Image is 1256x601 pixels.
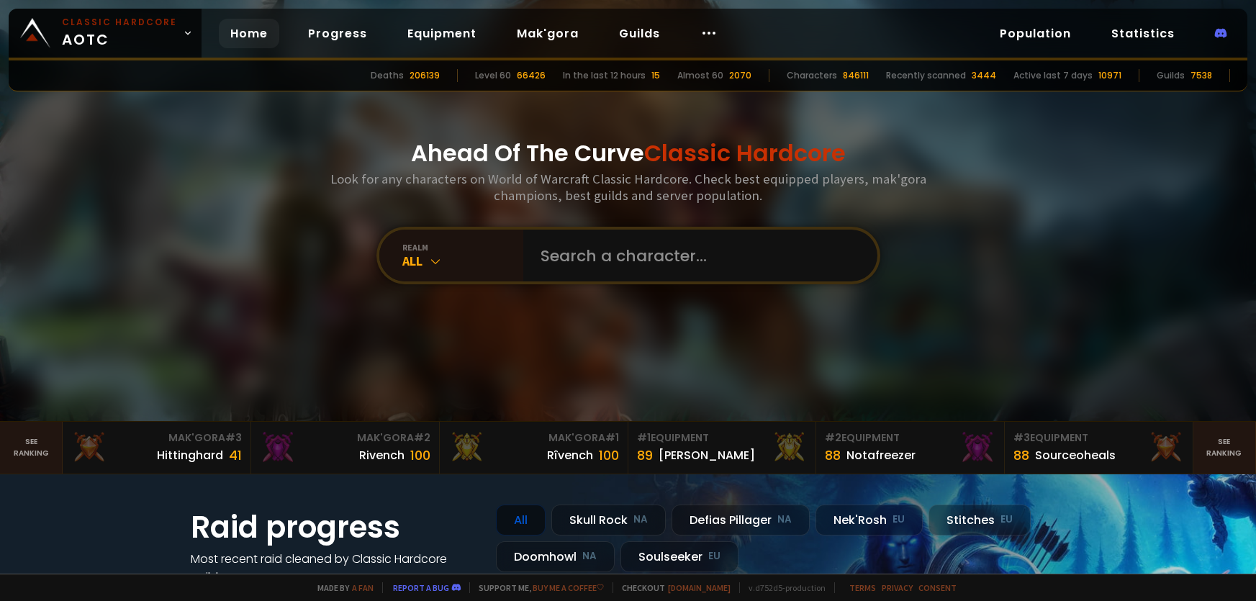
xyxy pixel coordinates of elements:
[411,136,846,171] h1: Ahead Of The Curve
[1100,19,1186,48] a: Statistics
[1005,422,1193,474] a: #3Equipment88Sourceoheals
[551,505,666,536] div: Skull Rock
[297,19,379,48] a: Progress
[599,446,619,465] div: 100
[708,549,720,564] small: EU
[1035,446,1116,464] div: Sourceoheals
[9,9,202,58] a: Classic HardcoreAOTC
[777,512,792,527] small: NA
[988,19,1083,48] a: Population
[396,19,488,48] a: Equipment
[729,69,751,82] div: 2070
[547,446,593,464] div: Rîvench
[191,550,479,586] h4: Most recent raid cleaned by Classic Hardcore guilds
[352,582,374,593] a: a fan
[651,69,660,82] div: 15
[1013,446,1029,465] div: 88
[219,19,279,48] a: Home
[613,582,731,593] span: Checkout
[414,430,430,445] span: # 2
[739,582,826,593] span: v. d752d5 - production
[1013,430,1030,445] span: # 3
[1013,69,1093,82] div: Active last 7 days
[659,446,755,464] div: [PERSON_NAME]
[605,430,619,445] span: # 1
[402,253,523,269] div: All
[582,549,597,564] small: NA
[410,446,430,465] div: 100
[533,582,604,593] a: Buy me a coffee
[532,230,860,281] input: Search a character...
[191,505,479,550] h1: Raid progress
[843,69,869,82] div: 846111
[825,446,841,465] div: 88
[469,582,604,593] span: Support me,
[563,69,646,82] div: In the last 12 hours
[325,171,932,204] h3: Look for any characters on World of Warcraft Classic Hardcore. Check best equipped players, mak'g...
[633,512,648,527] small: NA
[846,446,916,464] div: Notafreezer
[229,446,242,465] div: 41
[644,137,846,169] span: Classic Hardcore
[410,69,440,82] div: 206139
[668,582,731,593] a: [DOMAIN_NAME]
[1191,69,1212,82] div: 7538
[882,582,913,593] a: Privacy
[1013,430,1184,446] div: Equipment
[886,69,966,82] div: Recently scanned
[628,422,817,474] a: #1Equipment89[PERSON_NAME]
[1157,69,1185,82] div: Guilds
[637,430,651,445] span: # 1
[816,422,1005,474] a: #2Equipment88Notafreezer
[1000,512,1013,527] small: EU
[1098,69,1121,82] div: 10971
[496,505,546,536] div: All
[393,582,449,593] a: Report a bug
[929,505,1031,536] div: Stitches
[607,19,672,48] a: Guilds
[496,541,615,572] div: Doomhowl
[448,430,619,446] div: Mak'Gora
[825,430,841,445] span: # 2
[475,69,511,82] div: Level 60
[672,505,810,536] div: Defias Pillager
[63,422,251,474] a: Mak'Gora#3Hittinghard41
[849,582,876,593] a: Terms
[62,16,177,29] small: Classic Hardcore
[637,430,808,446] div: Equipment
[359,446,405,464] div: Rivench
[637,446,653,465] div: 89
[677,69,723,82] div: Almost 60
[402,242,523,253] div: realm
[918,582,957,593] a: Consent
[787,69,837,82] div: Characters
[251,422,440,474] a: Mak'Gora#2Rivench100
[816,505,923,536] div: Nek'Rosh
[505,19,590,48] a: Mak'gora
[371,69,404,82] div: Deaths
[620,541,738,572] div: Soulseeker
[309,582,374,593] span: Made by
[1193,422,1256,474] a: Seeranking
[517,69,546,82] div: 66426
[157,446,223,464] div: Hittinghard
[825,430,995,446] div: Equipment
[893,512,905,527] small: EU
[225,430,242,445] span: # 3
[260,430,430,446] div: Mak'Gora
[972,69,996,82] div: 3444
[440,422,628,474] a: Mak'Gora#1Rîvench100
[71,430,242,446] div: Mak'Gora
[62,16,177,50] span: AOTC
